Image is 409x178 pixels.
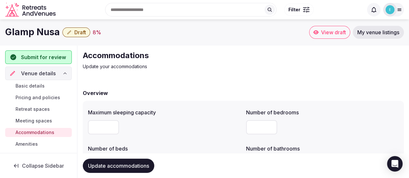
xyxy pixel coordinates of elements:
span: Pricing and policies [16,94,60,101]
span: Retreat spaces [16,106,50,112]
a: My venue listings [353,26,404,39]
a: Basic details [5,81,72,90]
svg: Retreats and Venues company logo [5,3,57,17]
a: Pricing and policies [5,93,72,102]
button: Collapse Sidebar [5,159,72,173]
a: Accommodations [5,128,72,137]
div: Open Intercom Messenger [387,156,403,172]
span: Meeting spaces [16,118,52,124]
span: My venue listings [357,29,399,36]
h1: Glamp Nusa [5,26,60,38]
label: Number of bathrooms [246,146,399,151]
span: Basic details [16,83,45,89]
label: Number of beds [88,146,241,151]
span: Accommodations [16,129,54,136]
button: Update accommodations [83,159,154,173]
p: Update your accommodations [83,63,300,70]
span: View draft [321,29,346,36]
label: Maximum sleeping capacity [88,110,241,115]
img: events-0984 [385,5,394,14]
span: Collapse Sidebar [22,162,64,169]
a: Meeting spaces [5,116,72,125]
button: Filter [284,4,314,16]
span: Venue details [21,69,56,77]
span: Submit for review [21,53,66,61]
span: Amenities [16,141,38,147]
a: View draft [309,26,350,39]
span: Filter [288,6,300,13]
h2: Accommodations [83,50,300,61]
span: Food & dining [16,152,47,159]
h2: Overview [83,89,108,97]
button: Draft [62,27,90,37]
a: Food & dining [5,151,72,160]
button: Submit for review [5,50,72,64]
span: Update accommodations [88,162,149,169]
a: Visit the homepage [5,3,57,17]
label: Number of bedrooms [246,110,399,115]
a: Retreat spaces [5,105,72,114]
a: Amenities [5,140,72,149]
div: 8 % [93,28,101,36]
span: Draft [74,29,86,36]
button: 8% [93,28,101,36]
